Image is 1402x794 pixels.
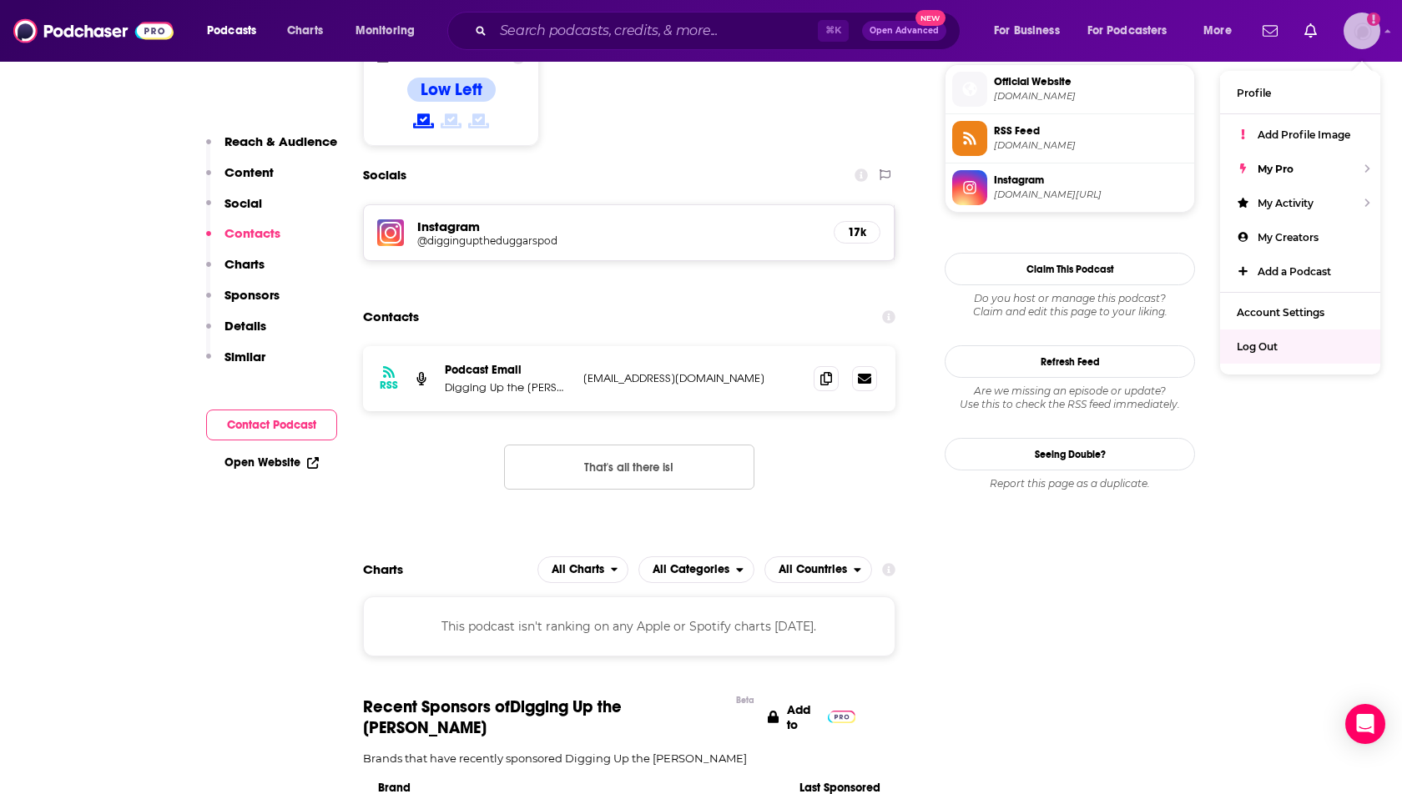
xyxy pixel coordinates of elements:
span: Add Profile Image [1258,128,1350,141]
span: Official Website [994,74,1188,89]
div: Report this page as a duplicate. [945,477,1195,490]
p: Digging Up the [PERSON_NAME] [445,380,570,394]
button: Nothing here. [504,445,754,490]
div: Claim and edit this page to your liking. [945,292,1195,319]
h2: Contacts [363,301,419,333]
div: This podcast isn't ranking on any Apple or Spotify charts [DATE]. [363,596,895,656]
p: Brands that have recently sponsored Digging Up the [PERSON_NAME] [363,751,895,765]
p: Podcast Email [445,363,570,377]
button: open menu [764,556,872,583]
a: My Creators [1220,220,1380,254]
span: My Activity [1258,197,1314,209]
a: Show notifications dropdown [1256,17,1284,45]
a: Seeing Double? [945,438,1195,470]
p: Similar [224,349,265,364]
a: Charts [276,18,333,44]
span: All Countries [779,564,847,575]
input: Search podcasts, credits, & more... [493,18,818,44]
a: Add Profile Image [1220,118,1380,152]
h2: Categories [638,556,754,583]
a: Instagram[DOMAIN_NAME][URL] [952,170,1188,205]
p: Reach & Audience [224,133,337,149]
button: Reach & Audience [206,133,337,164]
a: Account Settings [1220,295,1380,329]
a: RSS Feed[DOMAIN_NAME] [952,121,1188,156]
button: Charts [206,256,265,287]
h2: Socials [363,159,406,191]
span: For Podcasters [1087,19,1167,43]
p: Contacts [224,225,280,241]
span: Podcasts [207,19,256,43]
div: Search podcasts, credits, & more... [463,12,976,50]
button: open menu [195,18,278,44]
a: Add to [768,696,855,738]
span: Instagram [994,173,1188,188]
div: Open Intercom Messenger [1345,704,1385,744]
span: My Creators [1258,231,1319,244]
h2: Charts [363,561,403,577]
button: open menu [638,556,754,583]
span: All Categories [653,564,729,575]
h2: Countries [764,556,872,583]
span: anchor.fm [994,139,1188,152]
a: @digginguptheduggarspod [417,234,820,247]
span: Logged in as heidi.egloff [1344,13,1380,49]
p: Details [224,318,266,334]
h3: RSS [380,379,398,392]
button: Contacts [206,225,280,256]
a: Official Website[DOMAIN_NAME] [952,72,1188,107]
span: New [915,10,946,26]
span: More [1203,19,1232,43]
span: instagram.com/digginguptheduggarspod [994,188,1188,201]
button: Show profile menu [1344,13,1380,49]
span: All Charts [552,564,604,575]
span: Open Advanced [870,27,939,35]
img: Podchaser - Follow, Share and Rate Podcasts [13,15,174,47]
button: open menu [344,18,436,44]
span: ⌘ K [818,20,849,42]
button: Refresh Feed [945,345,1195,378]
a: Profile [1220,76,1380,110]
span: Charts [287,19,323,43]
a: Open Website [224,455,319,470]
a: Add a Podcast [1220,254,1380,289]
button: Contact Podcast [206,410,337,440]
h5: 17k [848,225,866,239]
button: Similar [206,349,265,379]
button: open menu [982,18,1081,44]
span: Monitoring [356,19,415,43]
span: Profile [1237,87,1271,99]
p: Content [224,164,274,180]
p: Sponsors [224,287,280,303]
span: Do you host or manage this podcast? [945,292,1195,305]
button: open menu [1077,18,1192,44]
h4: Low Left [421,79,482,100]
span: Add a Podcast [1258,265,1331,278]
p: Charts [224,256,265,272]
span: For Business [994,19,1060,43]
button: Sponsors [206,287,280,318]
button: open menu [1192,18,1253,44]
span: Recent Sponsors of Digging Up the [PERSON_NAME] [363,696,728,738]
img: User Profile [1344,13,1380,49]
p: Social [224,195,262,211]
a: Show notifications dropdown [1298,17,1324,45]
span: My Pro [1258,163,1294,175]
button: Content [206,164,274,195]
svg: Add a profile image [1367,13,1380,26]
p: Add to [787,702,820,732]
img: iconImage [377,219,404,246]
span: podcasters.spotify.com [994,90,1188,103]
div: Are we missing an episode or update? Use this to check the RSS feed immediately. [945,384,1195,411]
button: Social [206,195,262,226]
span: RSS Feed [994,123,1188,138]
button: Open AdvancedNew [862,21,946,41]
button: Details [206,318,266,349]
span: Log Out [1237,340,1278,353]
img: Pro Logo [828,711,855,723]
span: Account Settings [1237,306,1324,319]
button: open menu [537,556,629,583]
h5: Instagram [417,219,820,234]
button: Claim This Podcast [945,253,1195,285]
